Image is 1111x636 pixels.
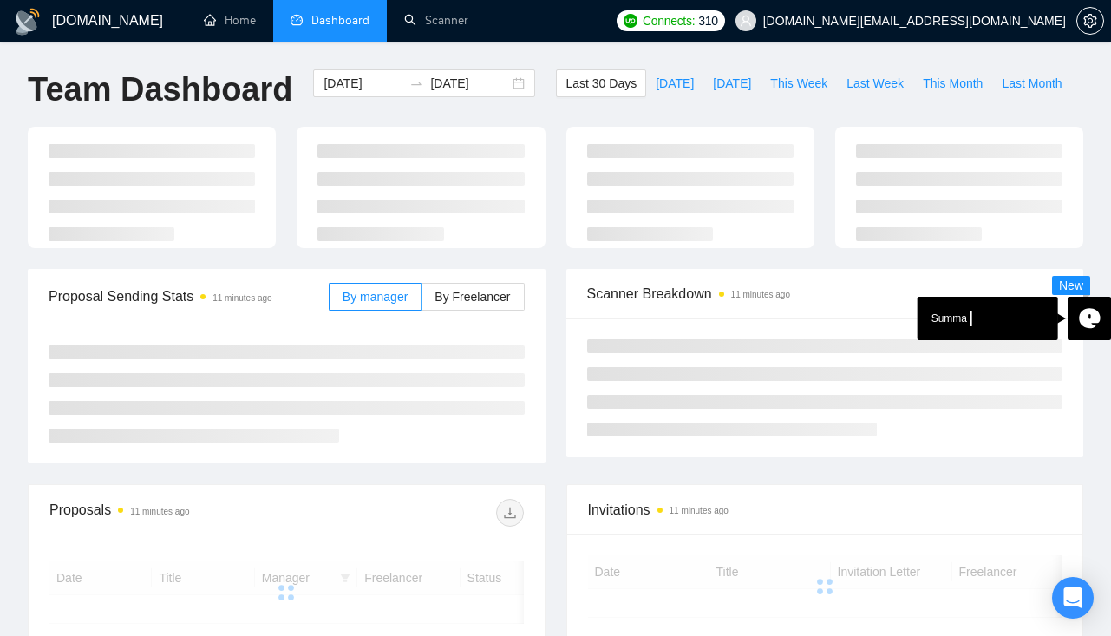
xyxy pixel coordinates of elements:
h1: Team Dashboard [28,69,292,110]
button: Last Week [837,69,913,97]
span: [DATE] [713,74,751,93]
span: setting [1077,14,1103,28]
span: Last Month [1002,74,1062,93]
span: Invitations [588,499,1062,521]
button: This Month [913,69,992,97]
time: 11 minutes ago [130,507,189,516]
button: setting [1076,7,1104,35]
span: swap-right [409,76,423,90]
button: [DATE] [703,69,761,97]
span: to [409,76,423,90]
time: 11 minutes ago [731,290,790,299]
span: This Month [923,74,983,93]
span: New [1059,279,1083,292]
span: Last Week [846,74,904,93]
button: This Week [761,69,837,97]
span: This Week [770,74,827,93]
span: Connects: [643,11,695,30]
div: Open Intercom Messenger [1052,577,1094,619]
span: user [740,15,752,27]
span: [DATE] [656,74,694,93]
span: Scanner Breakdown [587,283,1063,305]
input: Start date [323,74,402,93]
span: Proposal Sending Stats [49,285,329,307]
button: Last Month [992,69,1071,97]
span: dashboard [291,14,303,26]
span: Dashboard [311,13,369,28]
a: homeHome [204,13,256,28]
span: By Freelancer [435,290,510,304]
button: Last 30 Days [556,69,646,97]
a: setting [1076,14,1104,28]
img: upwork-logo.png [624,14,637,28]
span: 310 [698,11,717,30]
span: By manager [343,290,408,304]
button: [DATE] [646,69,703,97]
span: Last 30 Days [565,74,637,93]
time: 11 minutes ago [212,293,271,303]
div: Proposals [49,499,286,527]
time: 11 minutes ago [670,506,729,515]
img: logo [14,8,42,36]
a: searchScanner [404,13,468,28]
input: End date [430,74,509,93]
